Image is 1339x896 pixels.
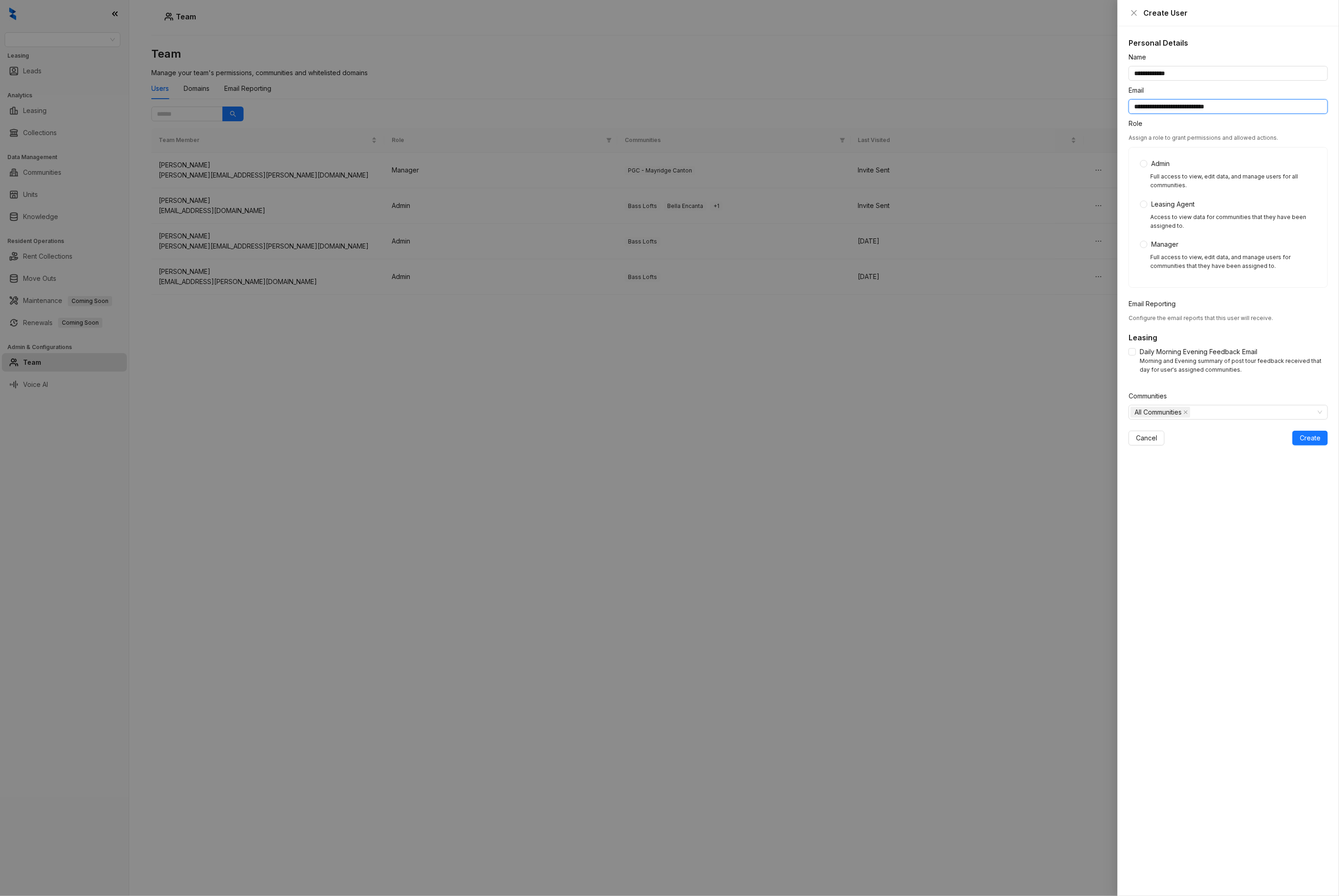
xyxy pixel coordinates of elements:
span: Cancel [1136,433,1157,443]
span: Assign a role to grant permissions and allowed actions. [1129,134,1278,141]
h5: Personal Details [1129,37,1328,48]
label: Communities [1129,391,1173,401]
button: Cancel [1129,431,1165,445]
label: Name [1129,52,1152,62]
label: Email Reporting [1129,299,1182,309]
button: Create [1292,431,1328,445]
span: Manager [1148,239,1182,249]
h5: Leasing [1129,332,1328,343]
span: All Communities [1130,407,1190,418]
label: Role [1129,119,1148,129]
label: Email [1129,85,1150,95]
span: close [1184,410,1188,415]
span: Create [1300,433,1321,443]
div: Full access to view, edit data, and manage users for all communities. [1150,172,1316,190]
div: Create User [1143,7,1328,18]
span: Leasing Agent [1148,199,1198,209]
span: Admin [1148,159,1173,169]
button: Close [1129,7,1140,18]
div: Morning and Evening summary of post tour feedback received that day for user's assigned communities. [1140,357,1328,374]
input: Email [1129,99,1328,114]
span: Configure the email reports that this user will receive. [1129,314,1273,321]
div: Full access to view, edit data, and manage users for communities that they have been assigned to. [1150,253,1316,271]
div: Access to view data for communities that they have been assigned to. [1150,213,1316,231]
span: close [1130,9,1138,17]
span: Daily Morning Evening Feedback Email [1136,347,1261,357]
span: All Communities [1135,407,1182,417]
input: Name [1129,66,1328,81]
